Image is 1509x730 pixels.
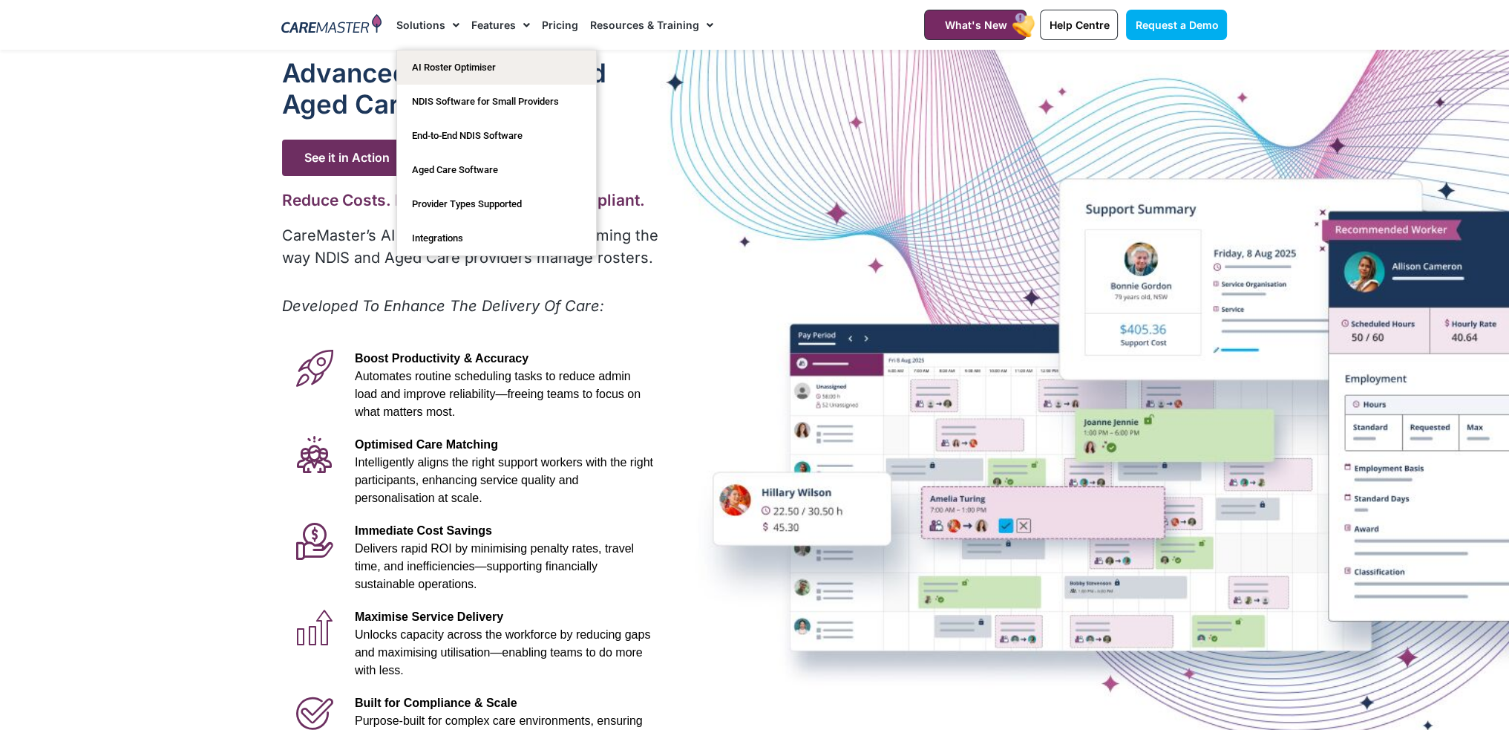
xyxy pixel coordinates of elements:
[355,370,641,418] span: Automates routine scheduling tasks to reduce admin load and improve reliability—freeing teams to ...
[1049,19,1109,31] span: Help Centre
[1040,10,1118,40] a: Help Centre
[355,542,634,590] span: Delivers rapid ROI by minimising penalty rates, travel time, and inefficiencies—supporting financ...
[944,19,1006,31] span: What's New
[281,14,382,36] img: CareMaster Logo
[397,50,596,85] a: AI Roster Optimiser
[355,628,650,677] span: Unlocks capacity across the workforce by reducing gaps and maximising utilisation—enabling teams ...
[355,456,653,504] span: Intelligently aligns the right support workers with the right participants, enhancing service qua...
[355,524,492,537] span: Immediate Cost Savings
[355,438,498,451] span: Optimised Care Matching
[355,352,528,365] span: Boost Productivity & Accuracy
[282,191,661,209] h2: Reduce Costs. Boost Efficiency. Stay Compliant.
[396,50,597,256] ul: Solutions
[282,297,604,315] em: Developed To Enhance The Delivery Of Care:
[282,224,661,269] p: CareMaster’s AI Roster Optimiser is transforming the way NDIS and Aged Care providers manage rost...
[397,221,596,255] a: Integrations
[1135,19,1218,31] span: Request a Demo
[282,57,661,120] h1: Advanced Al for NDIS and Aged Care Rostering
[397,85,596,119] a: NDIS Software for Small Providers
[355,697,517,709] span: Built for Compliance & Scale
[397,187,596,221] a: Provider Types Supported
[397,119,596,153] a: End-to-End NDIS Software
[1126,10,1227,40] a: Request a Demo
[355,610,503,623] span: Maximise Service Delivery
[397,153,596,187] a: Aged Care Software
[924,10,1027,40] a: What's New
[282,140,436,176] span: See it in Action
